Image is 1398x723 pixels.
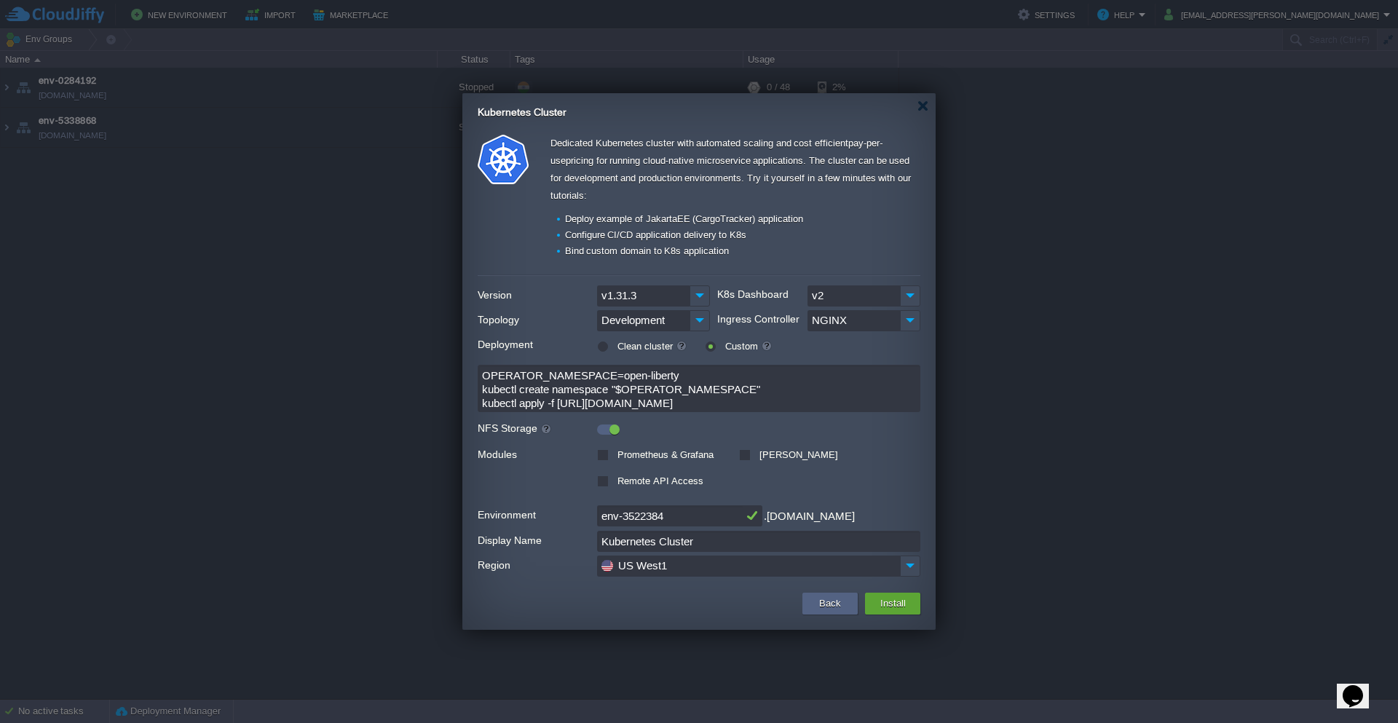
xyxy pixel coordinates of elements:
[478,445,596,465] label: Modules
[876,595,910,612] button: Install
[614,475,703,486] label: Remote API Access
[722,341,773,352] label: Custom
[764,505,855,527] div: .[DOMAIN_NAME]
[717,285,799,302] div: K8s Dashboard
[614,449,714,460] label: Prometheus & Grafana
[815,595,845,612] button: Back
[478,285,596,305] label: Version
[478,135,529,184] img: k8s-logo.png
[478,106,566,118] span: Kubernetes Cluster
[478,419,596,438] label: NFS Storage
[717,310,799,327] div: Ingress Controller
[478,335,596,355] label: Deployment
[565,213,803,224] a: Deploy example of JakartaEE (CargoTracker) application
[565,245,729,256] a: Bind custom domain to K8s application
[1337,665,1383,708] iframe: chat widget
[478,531,596,550] label: Display Name
[478,505,596,525] label: Environment
[478,310,596,330] label: Topology
[614,341,687,352] label: Clean cluster
[739,449,838,476] label: [PERSON_NAME] Tracing Tools
[550,138,883,166] a: pay-per-use
[478,556,596,575] label: Region
[565,229,746,240] a: Configure CI/CD application delivery to K8s
[550,135,916,205] p: Dedicated Kubernetes cluster with automated scaling and cost efficient pricing for running cloud-...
